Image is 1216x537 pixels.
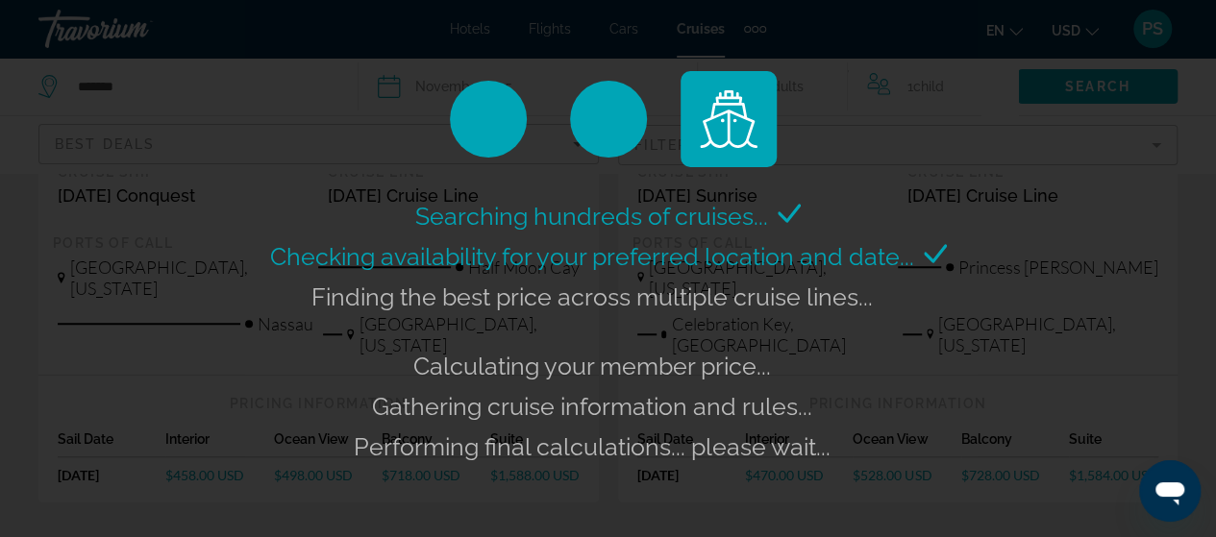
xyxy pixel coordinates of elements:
[354,432,831,461] span: Performing final calculations... please wait...
[415,202,768,231] span: Searching hundreds of cruises...
[413,352,771,380] span: Calculating your member price...
[270,242,914,271] span: Checking availability for your preferred location and date...
[1139,460,1201,522] iframe: Button to launch messaging window
[372,392,812,421] span: Gathering cruise information and rules...
[311,282,873,311] span: Finding the best price across multiple cruise lines...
